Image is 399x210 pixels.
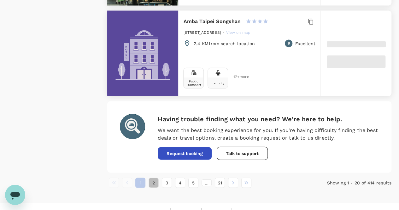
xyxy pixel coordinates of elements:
[107,178,297,188] nav: pagination navigation
[183,30,221,35] span: [STREET_ADDRESS]
[149,178,159,188] button: Go to page 2
[188,178,198,188] button: Go to page 5
[295,40,315,47] p: Excellent
[158,114,379,124] h6: Having trouble finding what you need? We're here to help.
[158,127,379,142] p: We want the best booking experience for you. If you're having difficulty finding the best deals o...
[226,30,250,35] a: View on map
[162,178,172,188] button: Go to page 3
[193,40,255,47] p: 2.4 KM from search location
[202,179,212,186] div: …
[135,178,145,188] button: page 1
[241,178,251,188] button: Go to last page
[5,185,25,205] iframe: Button to launch messaging window
[183,17,241,26] h6: Amba Taipei Songshan
[228,178,238,188] button: Go to next page
[288,40,290,47] span: 9
[223,30,226,35] span: -
[217,147,268,160] button: Talk to support
[212,81,224,85] div: Laundry
[158,147,212,160] button: Request booking
[215,178,225,188] button: Go to page 21
[233,75,243,79] span: 12 + more
[175,178,185,188] button: Go to page 4
[185,80,202,87] div: Public Transport
[297,180,391,186] p: Showing 1 - 20 of 414 results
